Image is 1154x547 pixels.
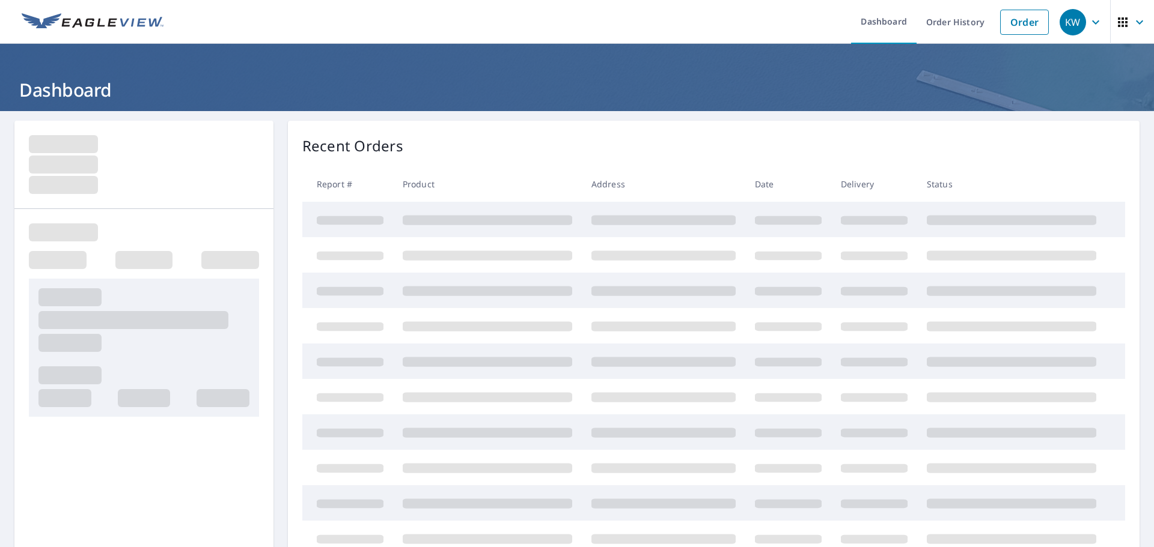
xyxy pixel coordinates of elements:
[831,166,917,202] th: Delivery
[22,13,163,31] img: EV Logo
[745,166,831,202] th: Date
[393,166,582,202] th: Product
[1060,9,1086,35] div: KW
[14,77,1140,102] h1: Dashboard
[302,135,403,157] p: Recent Orders
[917,166,1106,202] th: Status
[1000,10,1049,35] a: Order
[582,166,745,202] th: Address
[302,166,393,202] th: Report #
